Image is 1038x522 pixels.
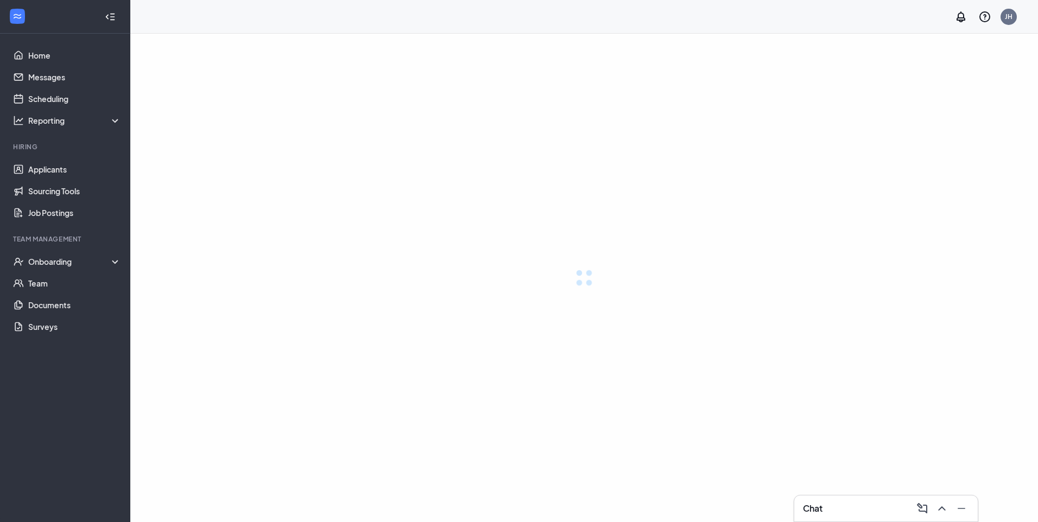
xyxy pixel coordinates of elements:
[28,316,121,338] a: Surveys
[916,502,929,515] svg: ComposeMessage
[803,502,822,514] h3: Chat
[28,294,121,316] a: Documents
[935,502,948,515] svg: ChevronUp
[13,142,119,151] div: Hiring
[952,500,969,517] button: Minimize
[28,115,122,126] div: Reporting
[978,10,991,23] svg: QuestionInfo
[13,115,24,126] svg: Analysis
[28,66,121,88] a: Messages
[28,88,121,110] a: Scheduling
[28,272,121,294] a: Team
[955,502,968,515] svg: Minimize
[105,11,116,22] svg: Collapse
[28,256,122,267] div: Onboarding
[28,44,121,66] a: Home
[1005,12,1012,21] div: JH
[28,202,121,224] a: Job Postings
[28,158,121,180] a: Applicants
[12,11,23,22] svg: WorkstreamLogo
[932,500,950,517] button: ChevronUp
[28,180,121,202] a: Sourcing Tools
[913,500,930,517] button: ComposeMessage
[13,256,24,267] svg: UserCheck
[954,10,967,23] svg: Notifications
[13,234,119,244] div: Team Management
